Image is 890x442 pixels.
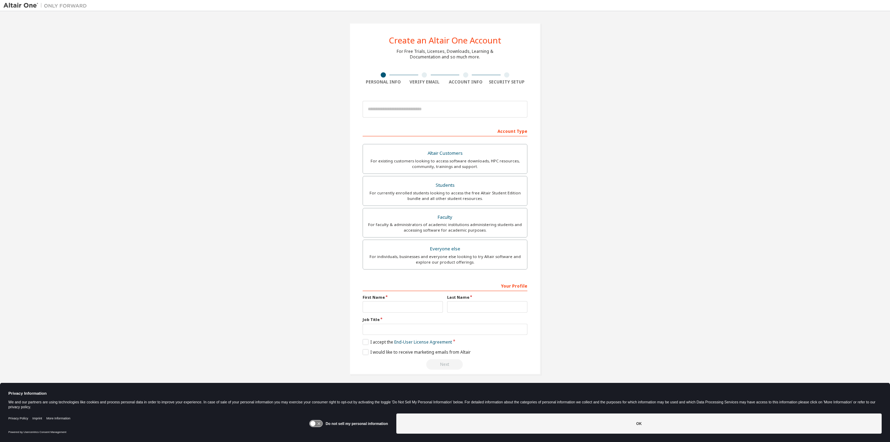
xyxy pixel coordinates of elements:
[367,158,523,169] div: For existing customers looking to access software downloads, HPC resources, community, trainings ...
[363,280,527,291] div: Your Profile
[3,2,90,9] img: Altair One
[367,180,523,190] div: Students
[367,222,523,233] div: For faculty & administrators of academic institutions administering students and accessing softwa...
[367,148,523,158] div: Altair Customers
[367,190,523,201] div: For currently enrolled students looking to access the free Altair Student Edition bundle and all ...
[363,125,527,136] div: Account Type
[389,36,501,45] div: Create an Altair One Account
[363,79,404,85] div: Personal Info
[367,254,523,265] div: For individuals, businesses and everyone else looking to try Altair software and explore our prod...
[486,79,528,85] div: Security Setup
[363,349,471,355] label: I would like to receive marketing emails from Altair
[397,49,493,60] div: For Free Trials, Licenses, Downloads, Learning & Documentation and so much more.
[404,79,445,85] div: Verify Email
[367,244,523,254] div: Everyone else
[363,317,527,322] label: Job Title
[394,339,452,345] a: End-User License Agreement
[363,339,452,345] label: I accept the
[363,295,443,300] label: First Name
[367,212,523,222] div: Faculty
[363,359,527,370] div: Read and acccept EULA to continue
[445,79,486,85] div: Account Info
[447,295,527,300] label: Last Name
